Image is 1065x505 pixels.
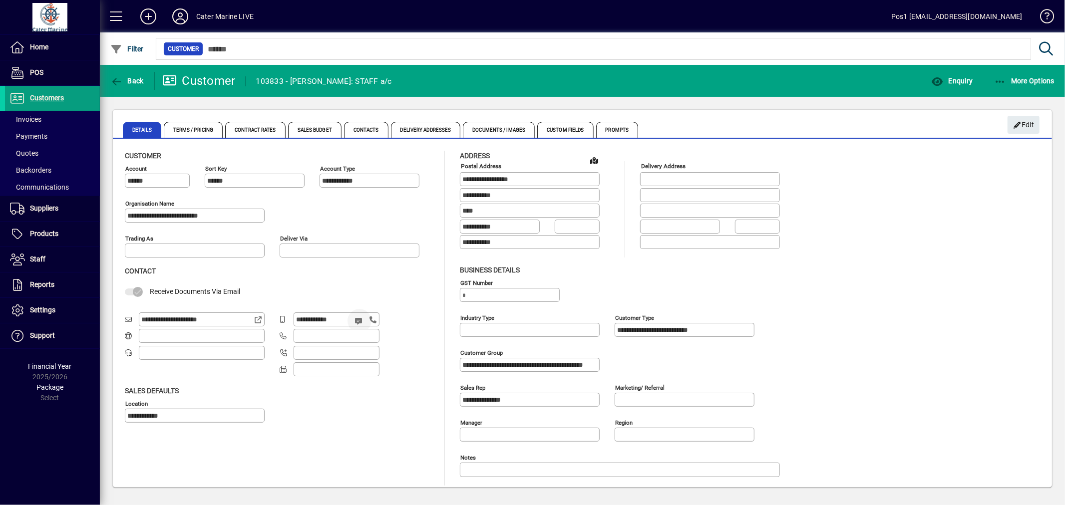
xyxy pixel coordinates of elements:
a: Invoices [5,111,100,128]
button: Send SMS [348,309,371,333]
mat-label: Customer group [460,349,503,356]
mat-label: Trading as [125,235,153,242]
mat-label: GST Number [460,279,493,286]
div: Pos1 [EMAIL_ADDRESS][DOMAIN_NAME] [891,8,1023,24]
span: Enquiry [931,77,973,85]
button: More Options [992,72,1058,90]
span: Back [110,77,144,85]
span: Details [123,122,161,138]
a: Settings [5,298,100,323]
span: Receive Documents Via Email [150,287,240,295]
mat-label: Notes [460,454,476,461]
button: Enquiry [929,72,975,90]
span: Business details [460,266,520,274]
mat-label: Industry type [460,314,494,321]
span: Contact [125,267,156,275]
mat-label: Sales rep [460,384,485,391]
button: Profile [164,7,196,25]
mat-label: Organisation name [125,200,174,207]
div: Customer [162,73,236,89]
a: Knowledge Base [1033,2,1053,34]
a: Staff [5,247,100,272]
span: Address [460,152,490,160]
mat-label: Marketing/ Referral [615,384,665,391]
span: Settings [30,306,55,314]
a: Support [5,323,100,348]
span: Suppliers [30,204,58,212]
span: Support [30,331,55,339]
a: Communications [5,179,100,196]
button: Edit [1008,116,1040,134]
span: POS [30,68,43,76]
mat-label: Account Type [320,165,355,172]
span: Home [30,43,48,51]
span: Custom Fields [537,122,593,138]
div: Cater Marine LIVE [196,8,254,24]
span: Communications [10,183,69,191]
span: Quotes [10,149,38,157]
span: Invoices [10,115,41,123]
a: Home [5,35,100,60]
span: Backorders [10,166,51,174]
mat-label: Account [125,165,147,172]
span: Sales defaults [125,387,179,395]
span: Package [36,383,63,391]
a: Products [5,222,100,247]
span: Products [30,230,58,238]
span: Payments [10,132,47,140]
span: Contacts [344,122,388,138]
span: Customers [30,94,64,102]
a: Reports [5,272,100,297]
a: Backorders [5,162,100,179]
span: Delivery Addresses [391,122,461,138]
app-page-header-button: Back [100,72,155,90]
span: Contract Rates [225,122,285,138]
span: Documents / Images [463,122,535,138]
span: Reports [30,280,54,288]
mat-label: Region [615,419,633,426]
button: Add [132,7,164,25]
span: Financial Year [28,362,72,370]
mat-label: Deliver via [280,235,308,242]
span: Customer [125,152,161,160]
div: 103833 - [PERSON_NAME]: STAFF a/c [256,73,392,89]
mat-label: Customer type [615,314,654,321]
a: Quotes [5,145,100,162]
span: More Options [994,77,1055,85]
a: Payments [5,128,100,145]
span: Edit [1013,117,1035,133]
span: Terms / Pricing [164,122,223,138]
a: View on map [586,152,602,168]
span: Sales Budget [288,122,342,138]
a: POS [5,60,100,85]
mat-label: Location [125,400,148,407]
button: Filter [108,40,146,58]
mat-label: Manager [460,419,482,426]
span: Staff [30,255,45,263]
mat-label: Sort key [205,165,227,172]
button: Back [108,72,146,90]
span: Customer [168,44,199,54]
span: Filter [110,45,144,53]
span: Prompts [596,122,639,138]
a: Suppliers [5,196,100,221]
